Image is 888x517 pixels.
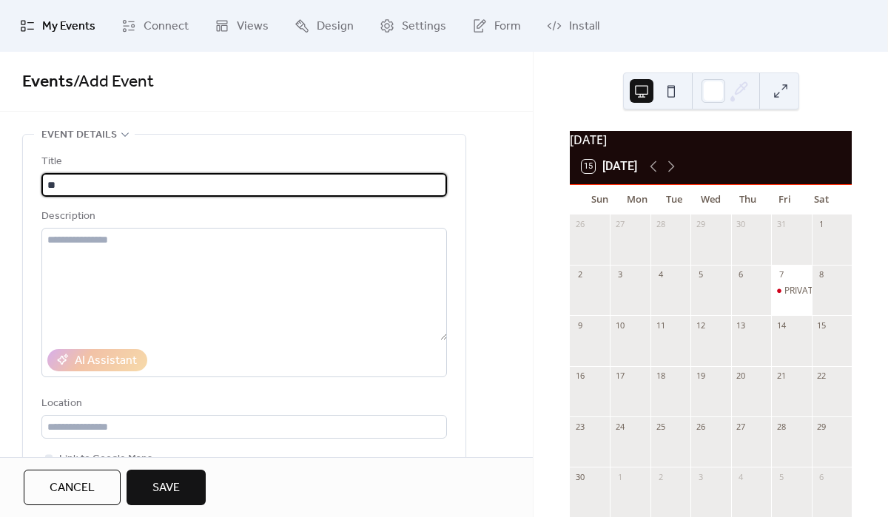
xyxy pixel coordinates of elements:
a: Settings [369,6,457,46]
div: 1 [816,219,827,230]
div: 1 [614,471,625,482]
div: 6 [816,471,827,482]
div: 24 [614,421,625,432]
div: 7 [776,269,787,280]
div: PRIVATE HOLIDAY PARTY [771,285,811,297]
div: 17 [614,371,625,382]
div: 18 [655,371,666,382]
span: Settings [402,18,446,36]
div: 14 [776,320,787,331]
span: Form [494,18,521,36]
div: 15 [816,320,827,331]
a: Install [536,6,610,46]
span: Install [569,18,599,36]
div: PRIVATE HOLIDAY PARTY [784,285,887,297]
div: 19 [695,371,706,382]
div: 3 [614,269,625,280]
span: Event details [41,126,117,144]
div: 20 [736,371,747,382]
div: 29 [695,219,706,230]
div: 12 [695,320,706,331]
div: Description [41,208,444,226]
div: 22 [816,371,827,382]
div: 30 [736,219,747,230]
div: 3 [695,471,706,482]
span: Link to Google Maps [59,450,152,468]
div: 5 [776,471,787,482]
div: 13 [736,320,747,331]
button: Cancel [24,470,121,505]
div: 28 [776,421,787,432]
div: 23 [574,421,585,432]
span: Cancel [50,479,95,497]
div: 28 [655,219,666,230]
div: 26 [695,421,706,432]
div: 11 [655,320,666,331]
div: [DATE] [570,131,852,149]
div: 27 [614,219,625,230]
div: 2 [655,471,666,482]
span: Design [317,18,354,36]
div: Fri [766,185,803,214]
button: 15[DATE] [576,156,642,177]
div: 31 [776,219,787,230]
div: 26 [574,219,585,230]
div: Sun [582,185,619,214]
span: My Events [42,18,95,36]
div: Title [41,153,444,171]
span: Views [237,18,269,36]
div: Location [41,395,444,413]
div: 21 [776,371,787,382]
div: 4 [736,471,747,482]
div: 8 [816,269,827,280]
div: 16 [574,371,585,382]
button: Save [127,470,206,505]
span: Save [152,479,180,497]
div: 5 [695,269,706,280]
div: 9 [574,320,585,331]
div: 27 [736,421,747,432]
a: Form [461,6,532,46]
span: Connect [144,18,189,36]
div: 10 [614,320,625,331]
div: 2 [574,269,585,280]
div: 6 [736,269,747,280]
a: My Events [9,6,107,46]
a: Connect [110,6,200,46]
div: Mon [619,185,656,214]
div: Sat [803,185,840,214]
a: Events [22,66,73,98]
a: Design [283,6,365,46]
div: 30 [574,471,585,482]
div: 25 [655,421,666,432]
div: Wed [693,185,730,214]
div: 4 [655,269,666,280]
a: Views [203,6,280,46]
div: 29 [816,421,827,432]
div: Thu [729,185,766,214]
div: Tue [656,185,693,214]
span: / Add Event [73,66,154,98]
